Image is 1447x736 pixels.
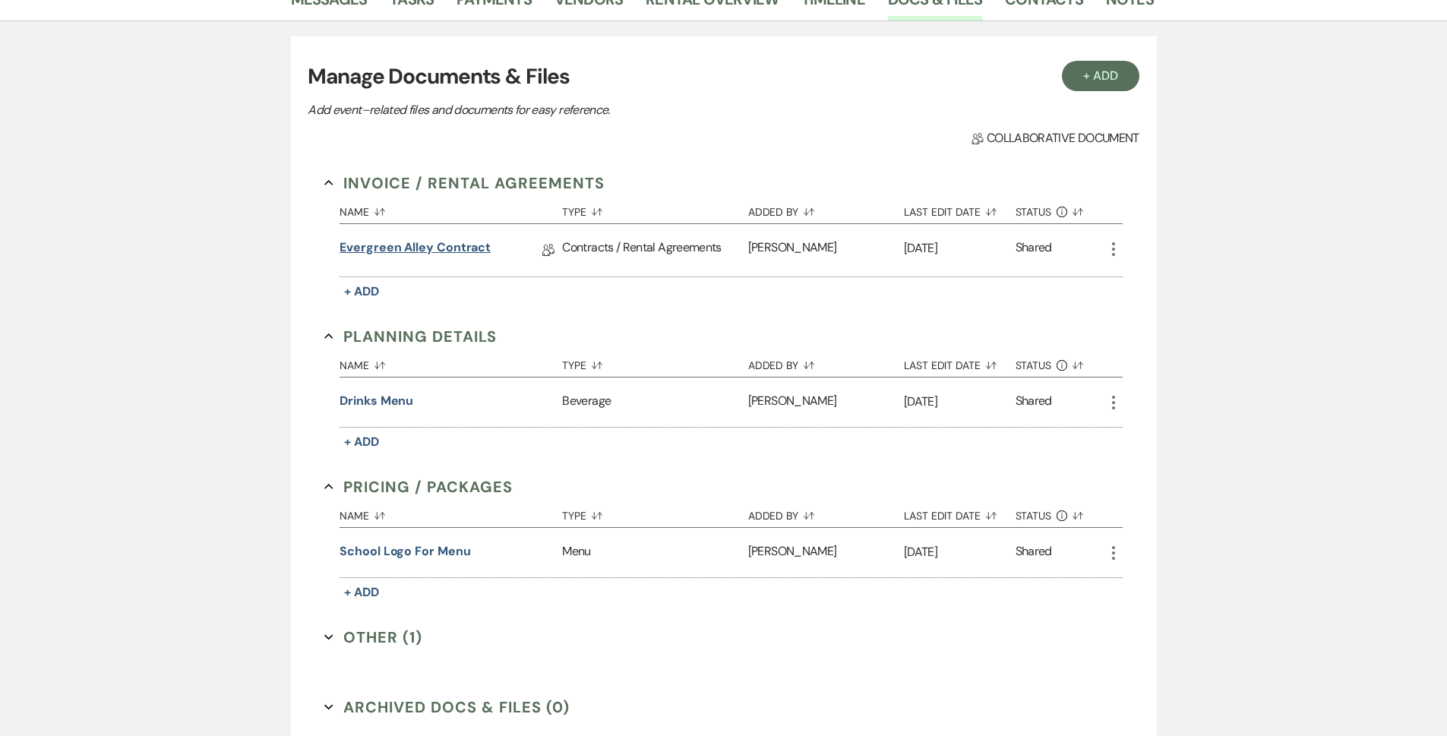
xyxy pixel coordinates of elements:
[340,582,384,603] button: + Add
[344,434,379,450] span: + Add
[344,584,379,600] span: + Add
[748,377,904,427] div: [PERSON_NAME]
[340,498,562,527] button: Name
[1016,238,1052,262] div: Shared
[904,348,1016,377] button: Last Edit Date
[1016,194,1104,223] button: Status
[562,224,747,276] div: Contracts / Rental Agreements
[340,194,562,223] button: Name
[324,626,422,649] button: Other (1)
[904,498,1016,527] button: Last Edit Date
[308,100,839,120] p: Add event–related files and documents for easy reference.
[340,281,384,302] button: + Add
[324,172,605,194] button: Invoice / Rental Agreements
[1016,510,1052,521] span: Status
[1016,360,1052,371] span: Status
[972,129,1139,147] span: Collaborative document
[748,224,904,276] div: [PERSON_NAME]
[1016,207,1052,217] span: Status
[1016,542,1052,563] div: Shared
[344,283,379,299] span: + Add
[562,377,747,427] div: Beverage
[324,475,513,498] button: Pricing / Packages
[340,431,384,453] button: + Add
[748,194,904,223] button: Added By
[904,392,1016,412] p: [DATE]
[562,528,747,577] div: Menu
[340,392,413,410] button: Drinks Menu
[748,528,904,577] div: [PERSON_NAME]
[324,696,570,719] button: Archived Docs & Files (0)
[562,194,747,223] button: Type
[904,194,1016,223] button: Last Edit Date
[748,348,904,377] button: Added By
[562,498,747,527] button: Type
[340,238,491,262] a: Evergreen Alley Contract
[1016,392,1052,412] div: Shared
[324,325,497,348] button: Planning Details
[340,348,562,377] button: Name
[748,498,904,527] button: Added By
[562,348,747,377] button: Type
[340,542,470,561] button: School Logo for Menu
[904,542,1016,562] p: [DATE]
[904,238,1016,258] p: [DATE]
[308,61,1139,93] h3: Manage Documents & Files
[1062,61,1139,91] button: + Add
[1016,348,1104,377] button: Status
[1016,498,1104,527] button: Status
